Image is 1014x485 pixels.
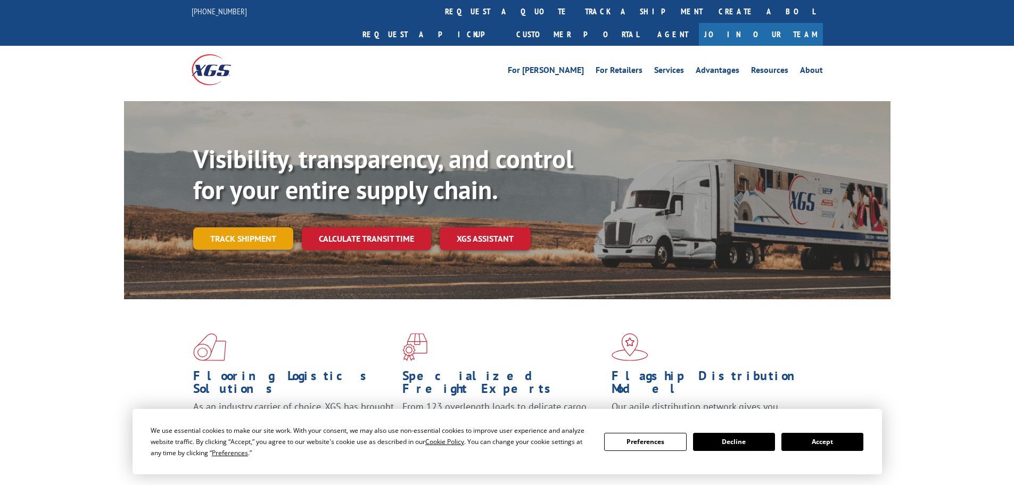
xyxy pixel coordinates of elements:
[402,400,604,448] p: From 123 overlength loads to delicate cargo, our experienced staff knows the best way to move you...
[193,333,226,361] img: xgs-icon-total-supply-chain-intelligence-red
[693,433,775,451] button: Decline
[800,66,823,78] a: About
[151,425,591,458] div: We use essential cookies to make our site work. With your consent, we may also use non-essential ...
[612,333,648,361] img: xgs-icon-flagship-distribution-model-red
[192,6,247,17] a: [PHONE_NUMBER]
[508,23,647,46] a: Customer Portal
[596,66,642,78] a: For Retailers
[612,400,807,425] span: Our agile distribution network gives you nationwide inventory management on demand.
[133,409,882,474] div: Cookie Consent Prompt
[193,227,293,250] a: Track shipment
[302,227,431,250] a: Calculate transit time
[402,333,427,361] img: xgs-icon-focused-on-flooring-red
[425,437,464,446] span: Cookie Policy
[699,23,823,46] a: Join Our Team
[508,66,584,78] a: For [PERSON_NAME]
[751,66,788,78] a: Resources
[355,23,508,46] a: Request a pickup
[402,369,604,400] h1: Specialized Freight Experts
[193,400,394,438] span: As an industry carrier of choice, XGS has brought innovation and dedication to flooring logistics...
[604,433,686,451] button: Preferences
[193,142,573,206] b: Visibility, transparency, and control for your entire supply chain.
[440,227,531,250] a: XGS ASSISTANT
[647,23,699,46] a: Agent
[212,448,248,457] span: Preferences
[654,66,684,78] a: Services
[193,369,394,400] h1: Flooring Logistics Solutions
[612,369,813,400] h1: Flagship Distribution Model
[696,66,739,78] a: Advantages
[781,433,863,451] button: Accept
